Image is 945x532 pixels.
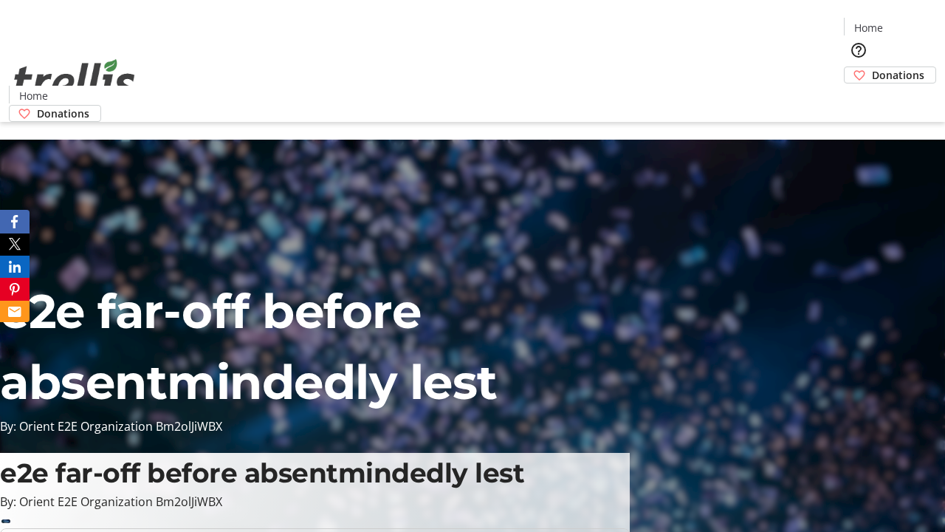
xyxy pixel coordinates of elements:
a: Home [10,88,57,103]
a: Donations [9,105,101,122]
span: Donations [872,67,924,83]
span: Donations [37,106,89,121]
span: Home [854,20,883,35]
button: Help [844,35,873,65]
button: Cart [844,83,873,113]
a: Donations [844,66,936,83]
span: Home [19,88,48,103]
a: Home [845,20,892,35]
img: Orient E2E Organization Bm2olJiWBX's Logo [9,43,140,117]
